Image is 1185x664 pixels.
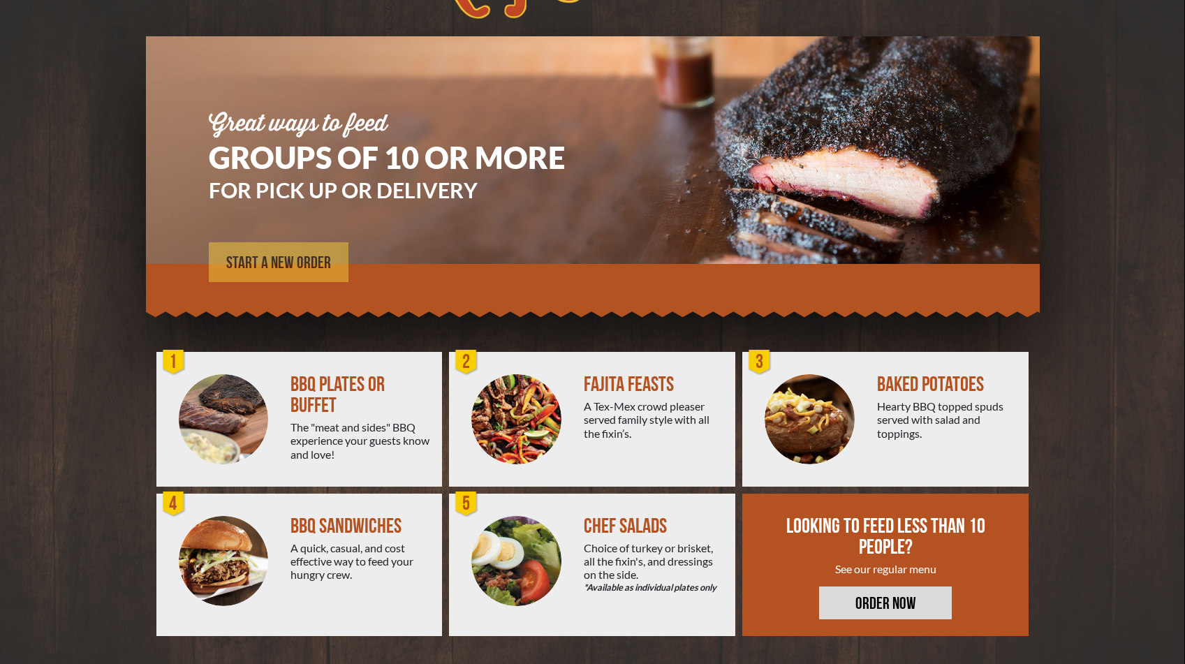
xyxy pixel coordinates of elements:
div: The "meat and sides" BBQ experience your guests know and love! [290,420,431,461]
div: Choice of turkey or brisket, all the fixin's, and dressings on the side. [584,541,724,595]
img: PEJ-BBQ-Sandwich.png [179,516,269,606]
div: CHEF SALADS [584,516,724,537]
div: LOOKING TO FEED LESS THAN 10 PEOPLE? [784,516,988,558]
div: 1 [160,348,188,376]
div: Hearty BBQ topped spuds served with salad and toppings. [877,399,1017,440]
img: Salad-Circle.png [471,516,561,606]
h3: FOR PICK UP OR DELIVERY [209,179,607,200]
h1: GROUPS OF 10 OR MORE [209,142,607,172]
div: See our regular menu [784,562,988,575]
div: 4 [160,490,188,518]
div: 2 [452,348,480,376]
img: PEJ-Baked-Potato.png [765,374,855,464]
div: BBQ PLATES OR BUFFET [290,374,431,416]
div: BBQ SANDWICHES [290,516,431,537]
div: A quick, casual, and cost effective way to feed your hungry crew. [290,541,431,582]
div: Great ways to feed [209,113,607,135]
span: START A NEW ORDER [226,255,331,272]
div: FAJITA FEASTS [584,374,724,395]
a: ORDER NOW [819,586,952,619]
div: 3 [746,348,774,376]
div: A Tex-Mex crowd pleaser served family style with all the fixin’s. [584,399,724,440]
div: BAKED POTATOES [877,374,1017,395]
div: 5 [452,490,480,518]
img: PEJ-Fajitas.png [471,374,561,464]
em: *Available as individual plates only [584,581,724,594]
a: START A NEW ORDER [209,242,348,282]
img: PEJ-BBQ-Buffet.png [179,374,269,464]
